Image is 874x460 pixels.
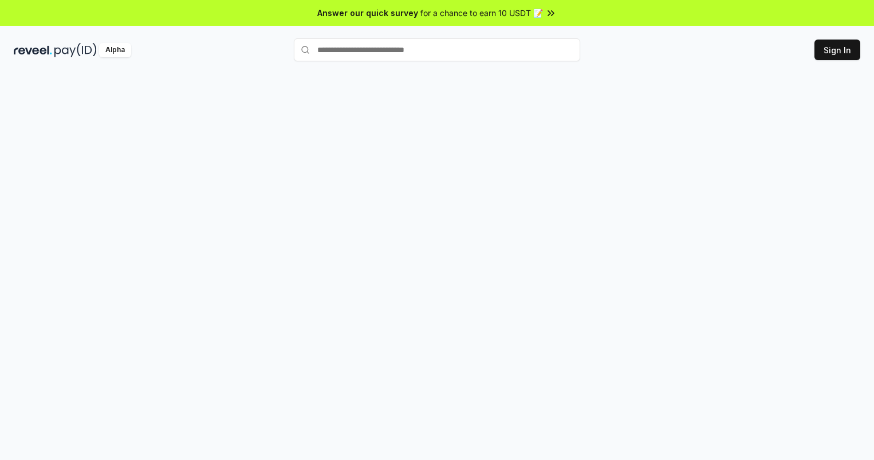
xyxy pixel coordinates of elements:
button: Sign In [814,40,860,60]
img: pay_id [54,43,97,57]
span: for a chance to earn 10 USDT 📝 [420,7,543,19]
img: reveel_dark [14,43,52,57]
div: Alpha [99,43,131,57]
span: Answer our quick survey [317,7,418,19]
